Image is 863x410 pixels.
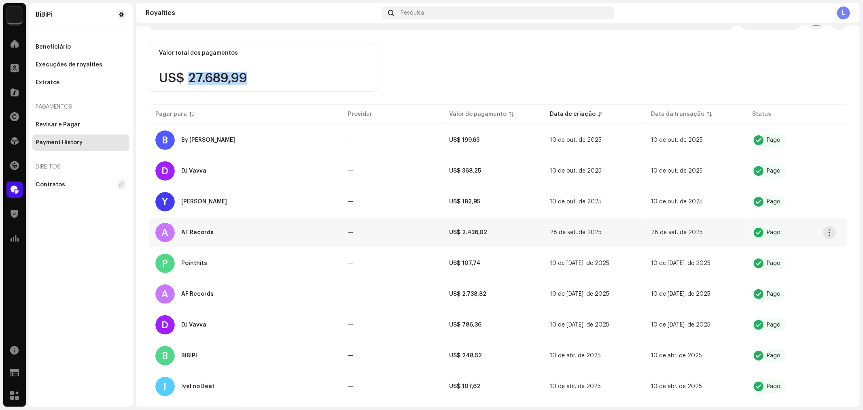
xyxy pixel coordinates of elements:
strong: US$ 107,62 [449,384,480,389]
div: AF Records [181,230,214,235]
re-m-nav-item: Execuções de royalties [32,57,129,73]
div: D [155,315,175,335]
span: 10 de out. de 2025 [651,137,703,143]
div: Pago [767,230,780,235]
div: D [155,161,175,181]
div: Extratos [36,79,60,86]
strong: US$ 368,25 [449,168,481,174]
re-a-table-payment-provider: — [348,137,353,143]
span: 10 de out. de 2025 [550,199,602,205]
div: B [155,130,175,150]
re-a-table-payment-provider: — [348,291,353,297]
div: Payment History [36,139,83,146]
div: L [837,6,850,19]
img: 8570ccf7-64aa-46bf-9f70-61ee3b8451d8 [6,6,23,23]
div: Y [155,192,175,211]
span: 10 de jul. de 2025 [651,261,710,266]
span: 10 de out. de 2025 [550,137,602,143]
re-m-nav-item: Contratos [32,177,129,193]
re-a-nav-header: Pagamentos [32,97,129,117]
div: Pointhits [181,261,207,266]
div: I [155,377,175,396]
strong: US$ 248,52 [449,353,482,359]
div: By Levi de Oliveira [181,137,235,143]
re-m-nav-item: Beneficiário [32,39,129,55]
div: BiBiPi [36,11,53,18]
div: Ivel no Beat [181,384,214,389]
div: B [155,346,175,365]
span: 10 de jul. de 2025 [550,322,609,328]
div: Data da transação [651,110,704,118]
re-a-nav-header: Direitos [32,157,129,177]
strong: US$ 107,74 [449,261,480,266]
re-a-table-payment-provider: — [348,199,353,205]
div: Revisar e Pagar [36,122,80,128]
re-a-table-payment-provider: — [348,353,353,359]
div: BiBiPi [181,353,197,359]
div: Yasmim Alves [181,199,227,205]
div: P [155,254,175,273]
span: Pesquisa [401,10,424,16]
span: 10 de out. de 2025 [651,168,703,174]
strong: US$ 199,63 [449,137,479,143]
span: 28 de set. de 2025 [550,230,602,235]
span: 10 de out. de 2025 [651,199,703,205]
span: 10 de abr. de 2025 [550,384,601,389]
div: AF Records [181,291,214,297]
div: Pago [767,322,780,328]
re-a-table-payment-provider: — [348,168,353,174]
re-m-nav-item: Revisar e Pagar [32,117,129,133]
strong: US$ 2.738,82 [449,291,486,297]
strong: US$ 2.436,02 [449,230,487,235]
div: Execuções de royalties [36,62,102,68]
div: Valor total dos pagamentos [159,50,367,56]
span: 10 de jul. de 2025 [550,291,609,297]
div: Beneficiário [36,44,71,50]
span: 10 de abr. de 2025 [550,353,601,359]
span: 28 de set. de 2025 [651,230,703,235]
div: Pago [767,137,780,143]
div: A [155,223,175,242]
re-m-nav-item: Extratos [32,75,129,91]
div: Pago [767,291,780,297]
div: Pago [767,384,780,389]
span: 10 de jul. de 2025 [651,291,710,297]
div: Contratos [36,182,65,188]
div: Pago [767,199,780,205]
div: Pago [767,261,780,266]
div: Royalties [146,10,378,16]
div: A [155,284,175,304]
span: 10 de abr. de 2025 [651,353,702,359]
re-a-table-payment-provider: — [348,261,353,266]
strong: US$ 182,95 [449,199,480,205]
div: Pagar para [155,110,187,118]
re-a-table-payment-provider: — [348,230,353,235]
span: 10 de jul. de 2025 [550,261,609,266]
span: 10 de abr. de 2025 [651,384,702,389]
div: DJ Vavva [181,322,206,328]
re-a-table-payment-provider: — [348,322,353,328]
strong: US$ 786,36 [449,322,481,328]
div: Valor do pagamento [449,110,507,118]
div: Pago [767,353,780,359]
span: 10 de jul. de 2025 [651,322,710,328]
div: Data de criação [550,110,596,118]
span: 10 de out. de 2025 [550,168,602,174]
div: Pago [767,168,780,174]
re-m-nav-item: Payment History [32,135,129,151]
re-a-table-payment-provider: — [348,384,353,389]
div: DJ Vavva [181,168,206,174]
